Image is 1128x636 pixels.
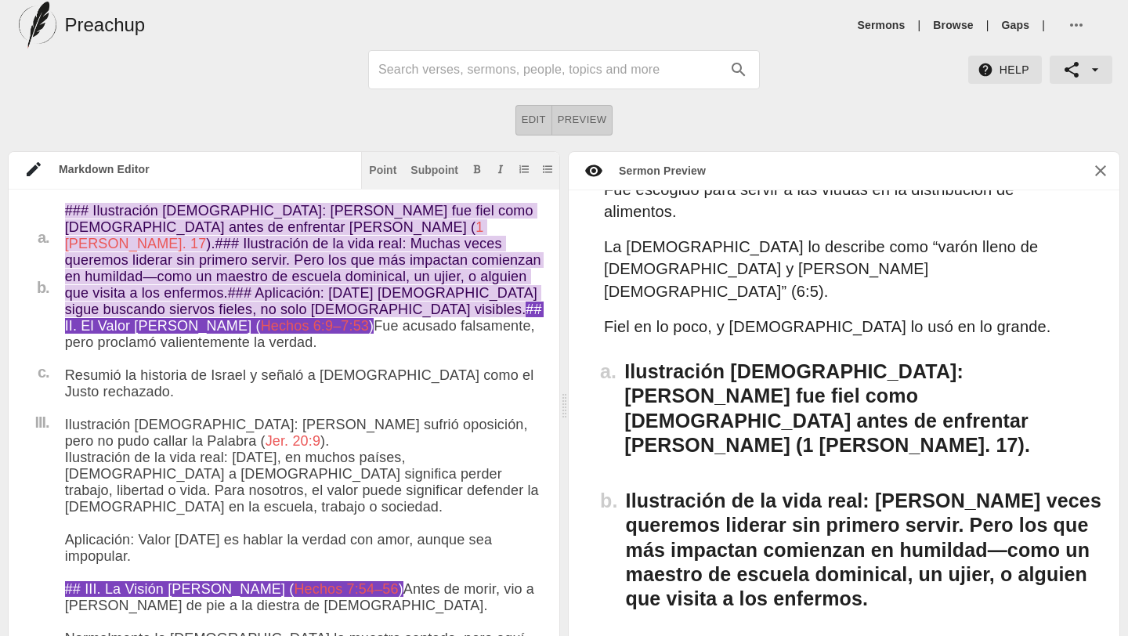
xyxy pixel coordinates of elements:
div: text alignment [515,105,613,136]
li: | [912,17,927,33]
button: Add bold text [469,161,485,177]
button: search [721,52,756,87]
button: Edit [515,105,552,136]
span: Preview [558,111,607,129]
button: Insert point [366,161,399,177]
p: La [DEMOGRAPHIC_DATA] lo describe como “varón lleno de [DEMOGRAPHIC_DATA] y [PERSON_NAME][DEMOGRA... [604,236,1068,303]
h3: a . [584,360,624,384]
button: Add ordered list [516,161,532,177]
div: Subpoint [410,164,458,175]
div: c. [24,364,49,380]
iframe: Drift Widget Chat Controller [1050,558,1109,617]
img: preachup-logo.png [19,2,56,49]
button: Add unordered list [540,161,555,177]
div: III. [24,414,49,430]
h3: b . [584,489,626,513]
div: Sermon Preview [603,163,706,179]
h3: Ilustración de la vida real: [PERSON_NAME] veces queremos liderar sin primero servir. Pero los qu... [626,489,1104,611]
p: Fiel en lo poco, y [DEMOGRAPHIC_DATA] lo usó en lo grande. [604,316,1068,338]
a: Sermons [858,17,906,33]
span: Help [981,60,1029,80]
span: Edit [522,111,546,129]
a: Gaps [1002,17,1030,33]
button: Subpoint [407,161,461,177]
p: Fue escogido para servir a las viudas en la distribución de alimentos. [604,179,1068,223]
div: a. [24,229,49,245]
button: Add italic text [493,161,508,177]
li: | [1036,17,1051,33]
h5: Preachup [64,13,145,38]
input: Search sermons [378,57,721,82]
div: Markdown Editor [43,161,361,177]
li: | [980,17,996,33]
a: Browse [933,17,973,33]
h3: Ilustración [DEMOGRAPHIC_DATA]: [PERSON_NAME] fue fiel como [DEMOGRAPHIC_DATA] antes de enfrentar... [624,360,1104,457]
button: Preview [552,105,613,136]
div: b. [24,280,49,295]
button: Help [968,56,1042,85]
div: Point [369,164,396,175]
